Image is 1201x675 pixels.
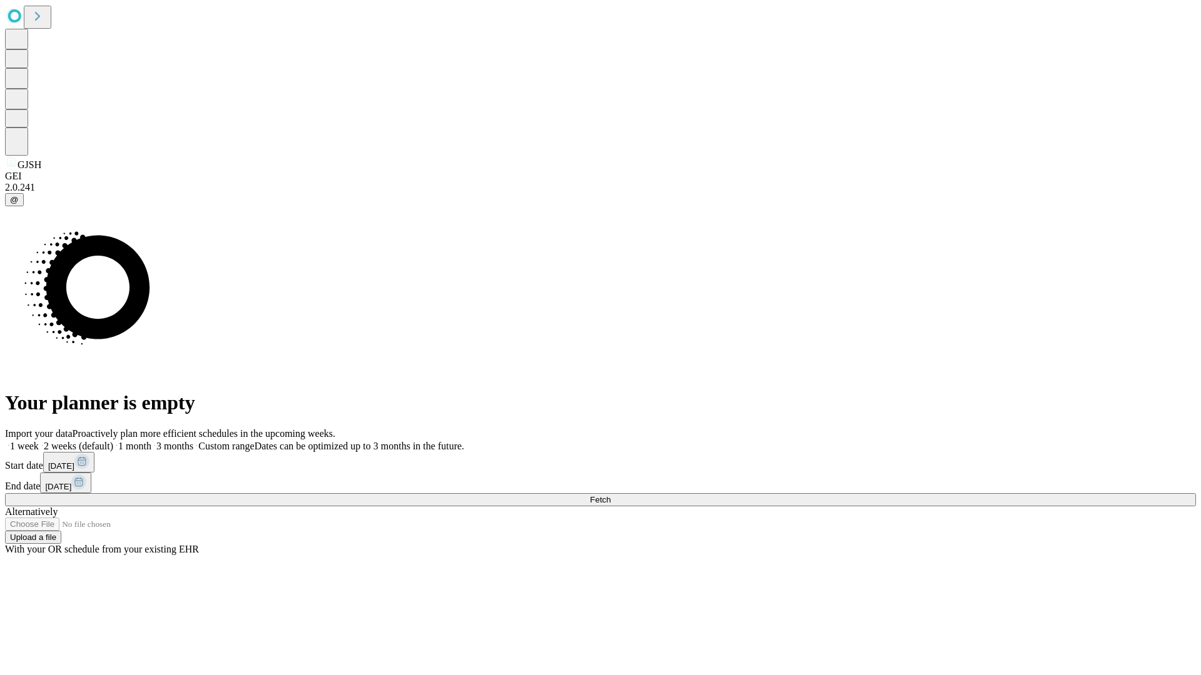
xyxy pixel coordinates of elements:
button: @ [5,193,24,206]
div: End date [5,472,1196,493]
span: @ [10,195,19,204]
h1: Your planner is empty [5,391,1196,414]
span: 2 weeks (default) [44,441,113,451]
button: [DATE] [43,452,94,472]
span: With your OR schedule from your existing EHR [5,544,199,554]
button: [DATE] [40,472,91,493]
div: Start date [5,452,1196,472]
div: 2.0.241 [5,182,1196,193]
button: Fetch [5,493,1196,506]
span: Custom range [198,441,254,451]
button: Upload a file [5,531,61,544]
span: GJSH [18,159,41,170]
span: [DATE] [48,461,74,471]
div: GEI [5,171,1196,182]
span: Fetch [590,495,611,504]
span: 3 months [156,441,193,451]
span: Import your data [5,428,73,439]
span: Proactively plan more efficient schedules in the upcoming weeks. [73,428,335,439]
span: Alternatively [5,506,58,517]
span: [DATE] [45,482,71,491]
span: 1 month [118,441,151,451]
span: Dates can be optimized up to 3 months in the future. [255,441,464,451]
span: 1 week [10,441,39,451]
